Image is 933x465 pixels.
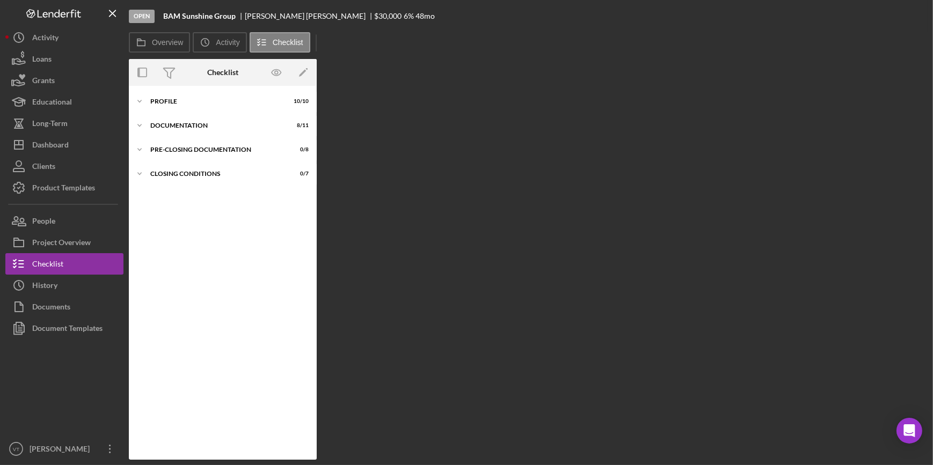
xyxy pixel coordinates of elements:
[32,27,59,51] div: Activity
[32,296,70,320] div: Documents
[32,253,63,277] div: Checklist
[289,171,309,177] div: 0 / 7
[150,98,282,105] div: Profile
[32,275,57,299] div: History
[289,98,309,105] div: 10 / 10
[5,156,123,177] button: Clients
[375,11,402,20] span: $30,000
[129,10,155,23] div: Open
[13,446,19,452] text: VT
[273,38,303,47] label: Checklist
[150,122,282,129] div: Documentation
[32,91,72,115] div: Educational
[5,438,123,460] button: VT[PERSON_NAME]
[416,12,435,20] div: 48 mo
[150,146,282,153] div: Pre-Closing Documentation
[5,210,123,232] button: People
[5,275,123,296] button: History
[32,156,55,180] div: Clients
[5,134,123,156] button: Dashboard
[250,32,310,53] button: Checklist
[5,177,123,198] button: Product Templates
[5,27,123,48] button: Activity
[5,91,123,113] button: Educational
[5,232,123,253] button: Project Overview
[32,48,52,72] div: Loans
[32,318,103,342] div: Document Templates
[27,438,97,462] div: [PERSON_NAME]
[32,134,69,158] div: Dashboard
[289,122,309,129] div: 8 / 11
[193,32,246,53] button: Activity
[216,38,239,47] label: Activity
[32,232,91,256] div: Project Overview
[207,68,238,77] div: Checklist
[32,70,55,94] div: Grants
[5,296,123,318] button: Documents
[5,113,123,134] button: Long-Term
[5,48,123,70] button: Loans
[32,210,55,234] div: People
[129,32,190,53] button: Overview
[5,70,123,91] button: Grants
[289,146,309,153] div: 0 / 8
[32,113,68,137] div: Long-Term
[245,12,375,20] div: [PERSON_NAME] [PERSON_NAME]
[152,38,183,47] label: Overview
[5,253,123,275] button: Checklist
[404,12,414,20] div: 6 %
[5,318,123,339] button: Document Templates
[150,171,282,177] div: Closing Conditions
[896,418,922,444] div: Open Intercom Messenger
[32,177,95,201] div: Product Templates
[163,12,236,20] b: BAM Sunshine Group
